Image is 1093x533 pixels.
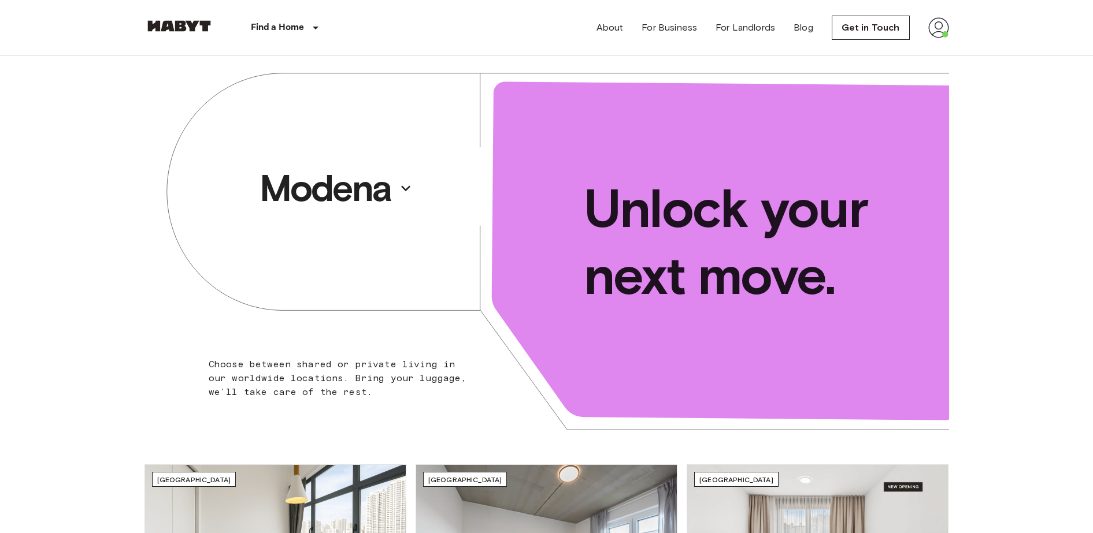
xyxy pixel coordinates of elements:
[699,475,773,484] span: [GEOGRAPHIC_DATA]
[209,357,474,399] p: Choose between shared or private living in our worldwide locations. Bring your luggage, we'll tak...
[251,21,305,35] p: Find a Home
[716,21,775,35] a: For Landlords
[832,16,910,40] a: Get in Touch
[596,21,624,35] a: About
[428,475,502,484] span: [GEOGRAPHIC_DATA]
[584,175,931,309] p: Unlock your next move.
[260,165,392,211] p: Modena
[928,17,949,38] img: avatar
[255,162,417,215] button: Modena
[145,20,214,32] img: Habyt
[157,475,231,484] span: [GEOGRAPHIC_DATA]
[794,21,813,35] a: Blog
[642,21,697,35] a: For Business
